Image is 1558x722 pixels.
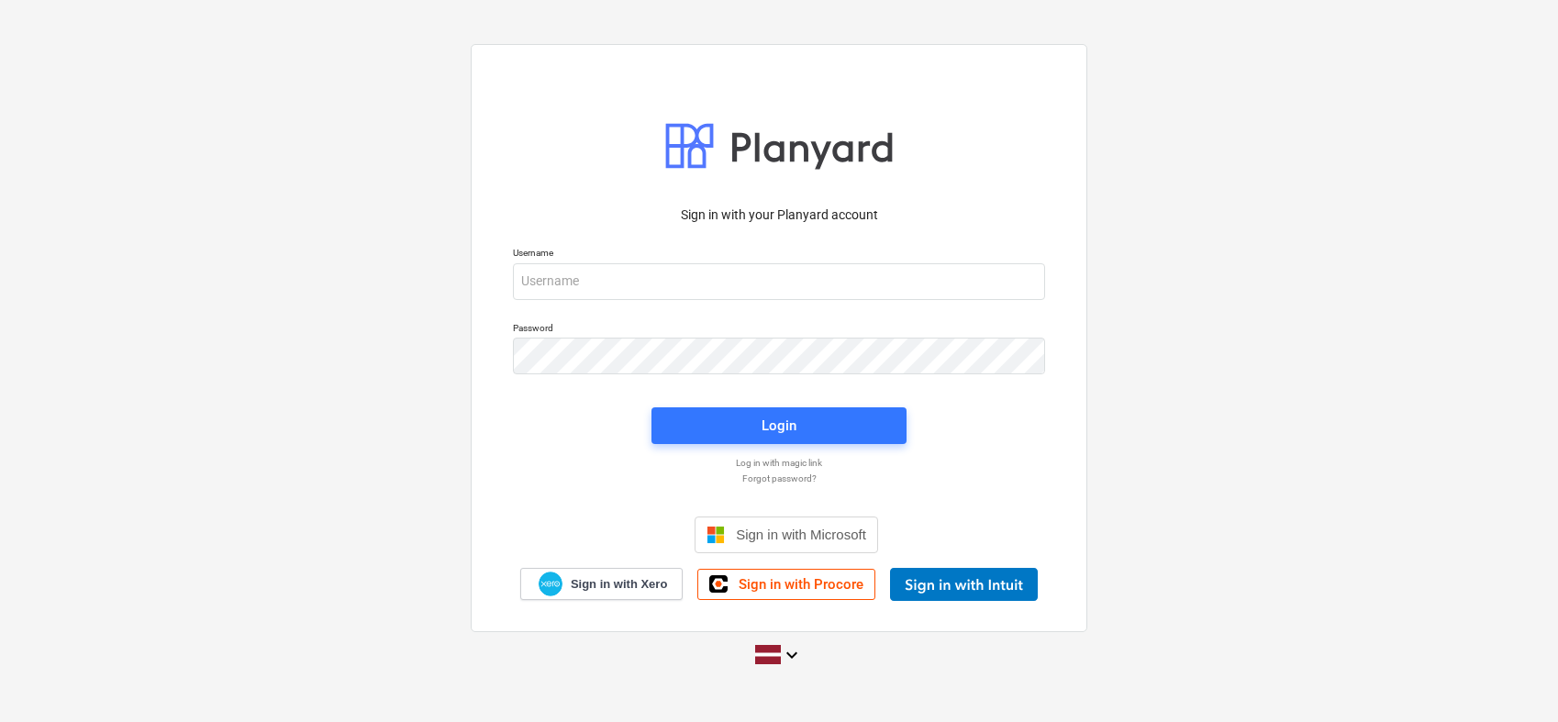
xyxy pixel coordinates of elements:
a: Forgot password? [504,472,1054,484]
button: Login [651,407,907,444]
span: Sign in with Xero [571,576,667,593]
p: Sign in with your Planyard account [513,205,1045,225]
a: Sign in with Procore [697,569,875,600]
p: Username [513,247,1045,262]
p: Password [513,322,1045,338]
input: Username [513,263,1045,300]
span: Sign in with Procore [739,576,863,593]
span: Sign in with Microsoft [736,527,866,542]
img: Microsoft logo [707,526,725,544]
img: Xero logo [539,572,562,596]
i: keyboard_arrow_down [781,644,803,666]
div: Login [762,414,796,438]
a: Sign in with Xero [520,568,684,600]
a: Log in with magic link [504,457,1054,469]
